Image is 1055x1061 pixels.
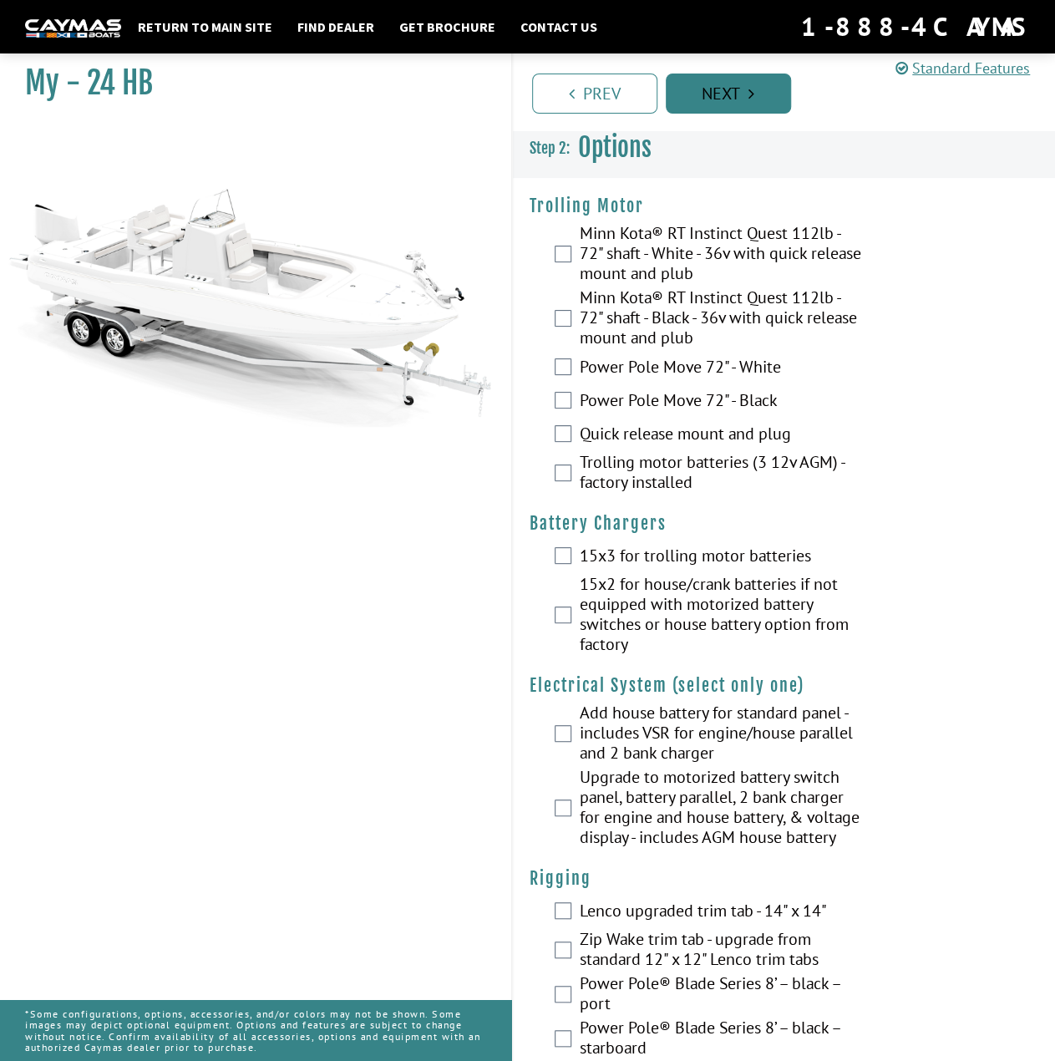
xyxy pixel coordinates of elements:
h4: Electrical System (select only one) [530,675,1039,696]
label: 15x2 for house/crank batteries if not equipped with motorized battery switches or house battery o... [580,574,865,658]
h4: Trolling Motor [530,195,1039,216]
label: Power Pole Move 72" - White [580,357,865,381]
a: Get Brochure [391,16,504,38]
p: *Some configurations, options, accessories, and/or colors may not be shown. Some images may depic... [25,1000,486,1061]
label: 15x3 for trolling motor batteries [580,546,865,570]
img: white-logo-c9c8dbefe5ff5ceceb0f0178aa75bf4bb51f6bca0971e226c86eb53dfe498488.png [25,19,121,37]
label: Lenco upgraded trim tab - 14" x 14" [580,901,865,925]
label: Power Pole Move 72" - Black [580,390,865,414]
label: Trolling motor batteries (3 12v AGM) - factory installed [580,452,865,496]
label: Add house battery for standard panel - includes VSR for engine/house parallel and 2 bank charger [580,703,865,767]
label: Quick release mount and plug [580,424,865,448]
label: Upgrade to motorized battery switch panel, battery parallel, 2 bank charger for engine and house ... [580,767,865,851]
a: Find Dealer [289,16,383,38]
h4: Battery Chargers [530,513,1039,534]
a: Standard Features [895,58,1030,78]
label: Power Pole® Blade Series 8’ – black – port [580,973,865,1018]
a: Contact Us [512,16,606,38]
h1: My - 24 HB [25,64,469,102]
label: Minn Kota® RT Instinct Quest 112lb - 72" shaft - White - 36v with quick release mount and plub [580,223,865,287]
h4: Rigging [530,868,1039,889]
div: 1-888-4CAYMAS [801,8,1030,45]
a: Next [666,74,791,114]
a: Prev [532,74,657,114]
a: Return to main site [129,16,281,38]
label: Zip Wake trim tab - upgrade from standard 12" x 12" Lenco trim tabs [580,929,865,973]
label: Minn Kota® RT Instinct Quest 112lb - 72" shaft - Black - 36v with quick release mount and plub [580,287,865,352]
